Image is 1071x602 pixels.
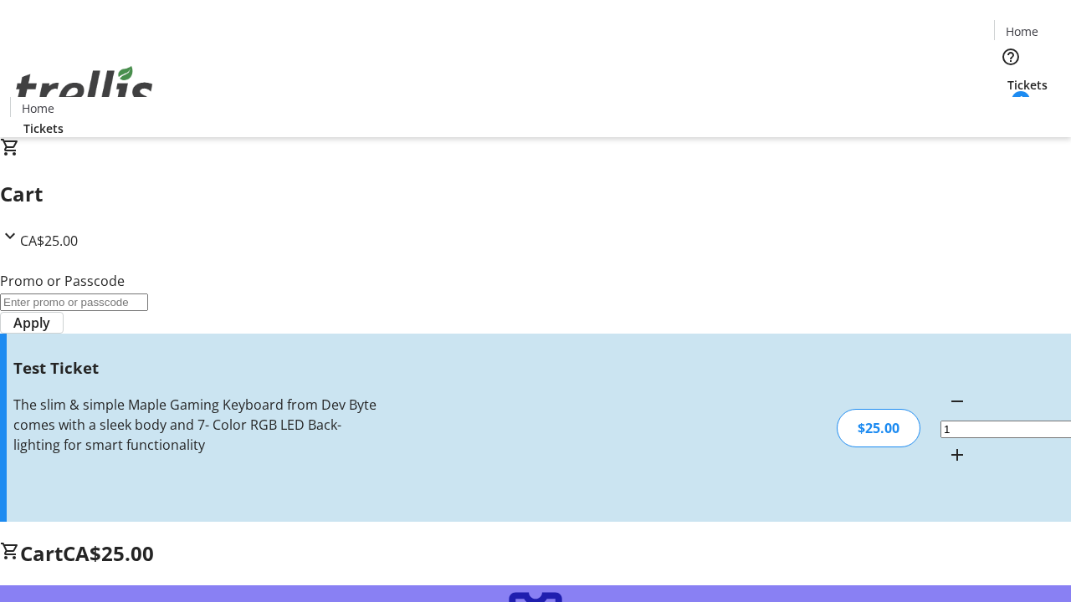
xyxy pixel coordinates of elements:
a: Home [995,23,1048,40]
a: Home [11,99,64,117]
button: Help [994,40,1027,74]
span: Apply [13,313,50,333]
span: CA$25.00 [63,539,154,567]
div: The slim & simple Maple Gaming Keyboard from Dev Byte comes with a sleek body and 7- Color RGB LE... [13,395,379,455]
button: Cart [994,94,1027,127]
a: Tickets [994,76,1061,94]
div: $25.00 [837,409,920,447]
img: Orient E2E Organization 07HsHlfNg3's Logo [10,48,159,131]
span: CA$25.00 [20,232,78,250]
button: Decrement by one [940,385,974,418]
span: Tickets [1007,76,1048,94]
h3: Test Ticket [13,356,379,380]
span: Tickets [23,120,64,137]
a: Tickets [10,120,77,137]
span: Home [22,99,54,117]
span: Home [1006,23,1038,40]
button: Increment by one [940,438,974,472]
